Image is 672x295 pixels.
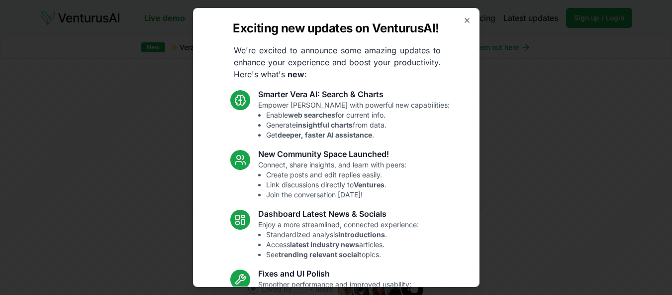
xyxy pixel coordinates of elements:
[296,121,353,129] strong: insightful charts
[266,120,450,130] li: Generate from data.
[266,130,450,140] li: Get .
[258,208,419,220] h3: Dashboard Latest News & Socials
[279,250,359,259] strong: trending relevant social
[258,100,450,140] p: Empower [PERSON_NAME] with powerful new capabilities:
[266,250,419,260] li: See topics.
[278,131,372,139] strong: deeper, faster AI assistance
[266,230,419,240] li: Standardized analysis .
[258,88,450,100] h3: Smarter Vera AI: Search & Charts
[266,180,406,190] li: Link discussions directly to .
[266,190,406,200] li: Join the conversation [DATE]!
[258,148,406,160] h3: New Community Space Launched!
[290,240,359,249] strong: latest industry news
[266,240,419,250] li: Access articles.
[338,230,385,239] strong: introductions
[258,220,419,260] p: Enjoy a more streamlined, connected experience:
[266,170,406,180] li: Create posts and edit replies easily.
[266,110,450,120] li: Enable for current info.
[258,268,411,280] h3: Fixes and UI Polish
[354,180,384,189] strong: Ventures
[258,160,406,200] p: Connect, share insights, and learn with peers:
[233,20,439,36] h2: Exciting new updates on VenturusAI!
[288,111,335,119] strong: web searches
[226,44,449,80] p: We're excited to announce some amazing updates to enhance your experience and boost your producti...
[288,69,304,79] strong: new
